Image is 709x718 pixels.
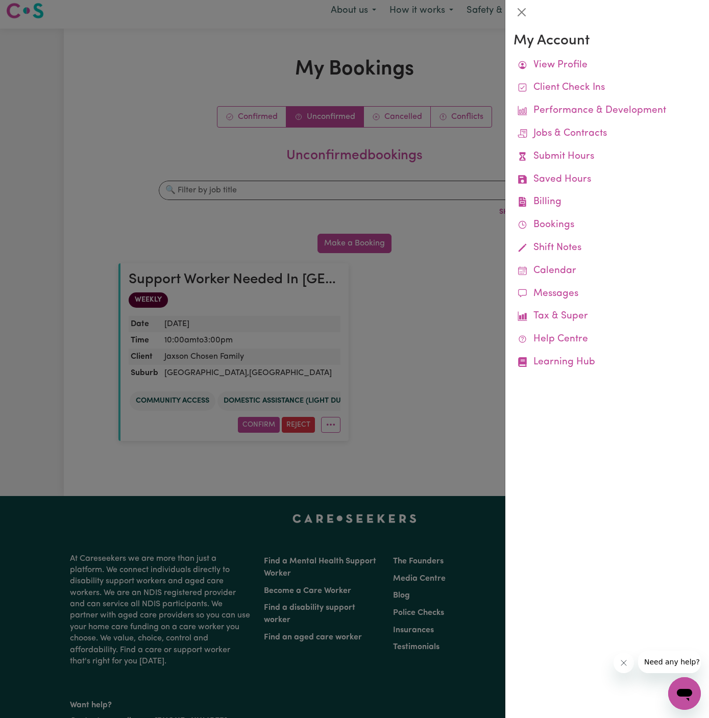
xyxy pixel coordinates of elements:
a: Jobs & Contracts [514,122,701,145]
iframe: Close message [614,653,634,673]
button: Close [514,4,530,20]
a: Calendar [514,260,701,283]
a: Messages [514,283,701,306]
a: Bookings [514,214,701,237]
iframe: Message from company [638,651,701,673]
a: Shift Notes [514,237,701,260]
a: Learning Hub [514,351,701,374]
a: Saved Hours [514,168,701,191]
h3: My Account [514,33,701,50]
iframe: Button to launch messaging window [668,677,701,710]
a: Help Centre [514,328,701,351]
a: Submit Hours [514,145,701,168]
a: Tax & Super [514,305,701,328]
a: Billing [514,191,701,214]
a: Performance & Development [514,100,701,122]
a: Client Check Ins [514,77,701,100]
a: View Profile [514,54,701,77]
